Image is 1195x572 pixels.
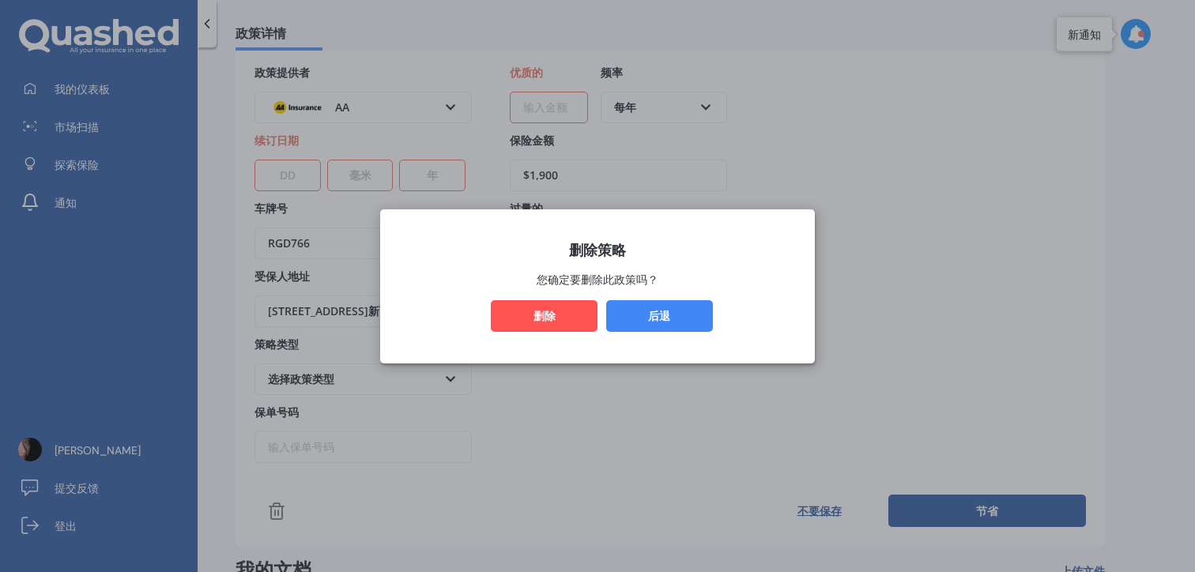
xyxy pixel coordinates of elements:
[537,272,658,287] font: 您确定要删除此政策吗？
[648,308,670,323] font: 后退
[491,299,597,331] button: 删除
[606,299,713,331] button: 后退
[569,240,626,259] font: 删除策略
[533,308,556,323] font: 删除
